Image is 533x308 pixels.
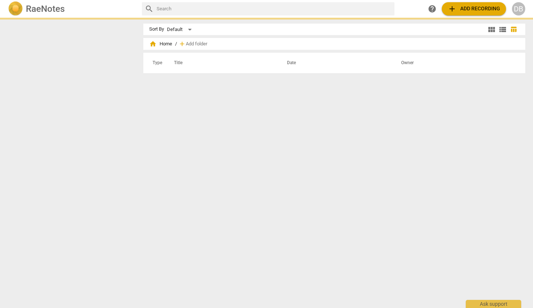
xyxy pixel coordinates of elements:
span: table_chart [510,26,517,33]
span: Home [149,40,172,48]
div: Sort By [149,27,164,32]
a: LogoRaeNotes [8,1,136,16]
span: add [448,4,457,13]
h2: RaeNotes [26,4,65,14]
span: / [175,41,177,47]
span: view_module [487,25,496,34]
a: Help [426,2,439,15]
button: Tile view [486,24,497,35]
span: home [149,40,157,48]
span: Add recording [448,4,500,13]
th: Title [165,53,278,73]
input: Search [157,3,392,15]
div: Ask support [466,300,521,308]
span: add [178,40,186,48]
button: Upload [442,2,506,15]
span: view_list [498,25,507,34]
button: Table view [508,24,519,35]
span: help [428,4,437,13]
span: Add folder [186,41,207,47]
th: Date [278,53,392,73]
th: Type [147,53,165,73]
th: Owner [392,53,517,73]
img: Logo [8,1,23,16]
span: search [145,4,154,13]
button: List view [497,24,508,35]
div: Default [167,24,194,35]
button: DB [512,2,525,15]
